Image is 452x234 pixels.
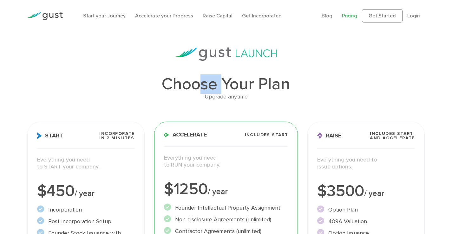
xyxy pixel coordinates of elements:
li: 409A Valuation [317,217,415,226]
span: Incorporate in 2 Minutes [99,131,134,140]
a: Pricing [342,13,357,19]
li: Incorporation [37,206,134,214]
span: Includes START [245,133,288,137]
li: Founder Intellectual Property Assignment [164,204,288,212]
a: Start your Journey [83,13,126,19]
a: Raise Capital [203,13,233,19]
li: Option Plan [317,206,415,214]
p: Everything you need to RUN your company. [164,155,288,169]
p: Everything you need to START your company. [37,156,134,171]
span: / year [364,189,384,198]
div: $450 [37,183,134,199]
img: Accelerate Icon [164,132,169,137]
img: gust-launch-logos.svg [175,47,277,61]
img: Raise Icon [317,132,323,139]
img: Gust Logo [27,12,63,20]
span: Includes START and ACCELERATE [370,131,415,140]
a: Blog [322,13,332,19]
div: $3500 [317,183,415,199]
div: $1250 [164,181,288,197]
div: Upgrade anytime [27,92,425,102]
li: Post-incorporation Setup [37,217,134,226]
p: Everything you need to issue options. [317,156,415,171]
span: / year [208,187,228,196]
span: Raise [317,132,341,139]
span: Start [37,132,63,139]
span: Accelerate [164,132,207,138]
a: Login [407,13,420,19]
a: Accelerate your Progress [135,13,193,19]
a: Get Incorporated [242,13,282,19]
img: Start Icon X2 [37,132,42,139]
span: / year [75,189,95,198]
a: Get Started [362,9,403,22]
h1: Choose Your Plan [27,76,425,92]
li: Non-disclosure Agreements (unlimited) [164,215,288,224]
